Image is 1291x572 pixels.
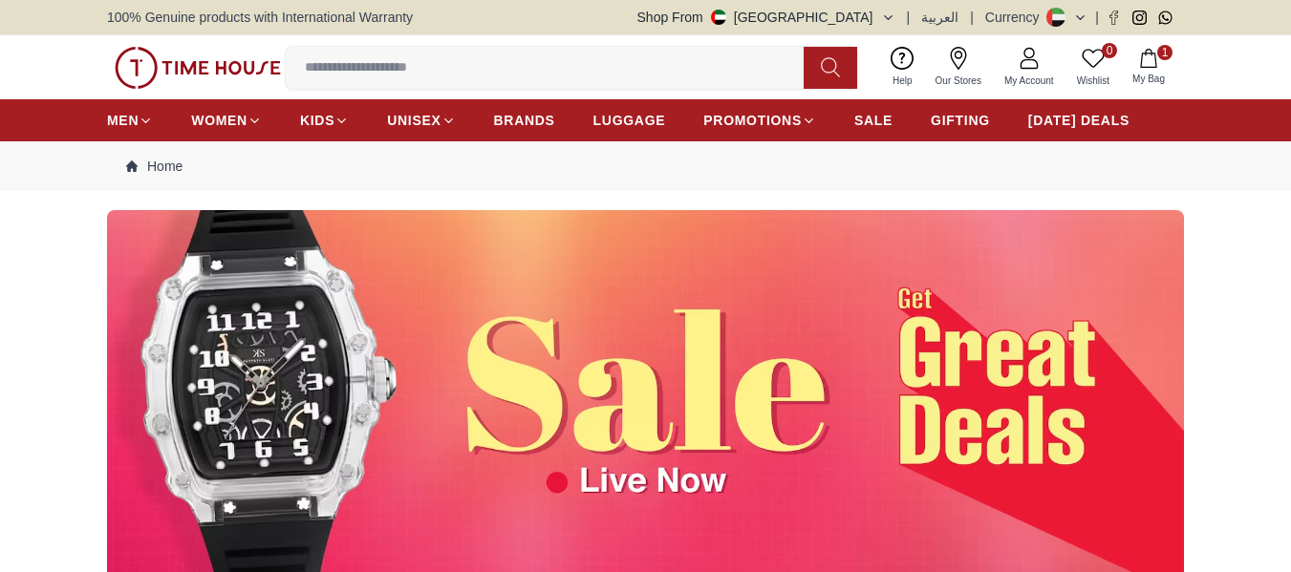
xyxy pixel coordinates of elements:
[1107,11,1121,25] a: Facebook
[494,103,555,138] a: BRANDS
[1132,11,1147,25] a: Instagram
[300,103,349,138] a: KIDS
[970,8,974,27] span: |
[191,111,247,130] span: WOMEN
[1028,111,1130,130] span: [DATE] DEALS
[711,10,726,25] img: United Arab Emirates
[1125,72,1173,86] span: My Bag
[387,111,441,130] span: UNISEX
[300,111,334,130] span: KIDS
[924,43,993,92] a: Our Stores
[881,43,924,92] a: Help
[703,111,802,130] span: PROMOTIONS
[928,74,989,88] span: Our Stores
[931,103,990,138] a: GIFTING
[107,103,153,138] a: MEN
[1158,11,1173,25] a: Whatsapp
[854,111,893,130] span: SALE
[593,111,666,130] span: LUGGAGE
[985,8,1047,27] div: Currency
[107,8,413,27] span: 100% Genuine products with International Warranty
[854,103,893,138] a: SALE
[997,74,1062,88] span: My Account
[921,8,958,27] button: العربية
[1121,45,1176,90] button: 1My Bag
[494,111,555,130] span: BRANDS
[1069,74,1117,88] span: Wishlist
[387,103,455,138] a: UNISEX
[593,103,666,138] a: LUGGAGE
[703,103,816,138] a: PROMOTIONS
[115,47,281,89] img: ...
[931,111,990,130] span: GIFTING
[1065,43,1121,92] a: 0Wishlist
[107,111,139,130] span: MEN
[1102,43,1117,58] span: 0
[126,157,183,176] a: Home
[191,103,262,138] a: WOMEN
[1157,45,1173,60] span: 1
[107,141,1184,191] nav: Breadcrumb
[637,8,895,27] button: Shop From[GEOGRAPHIC_DATA]
[1095,8,1099,27] span: |
[885,74,920,88] span: Help
[1028,103,1130,138] a: [DATE] DEALS
[907,8,911,27] span: |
